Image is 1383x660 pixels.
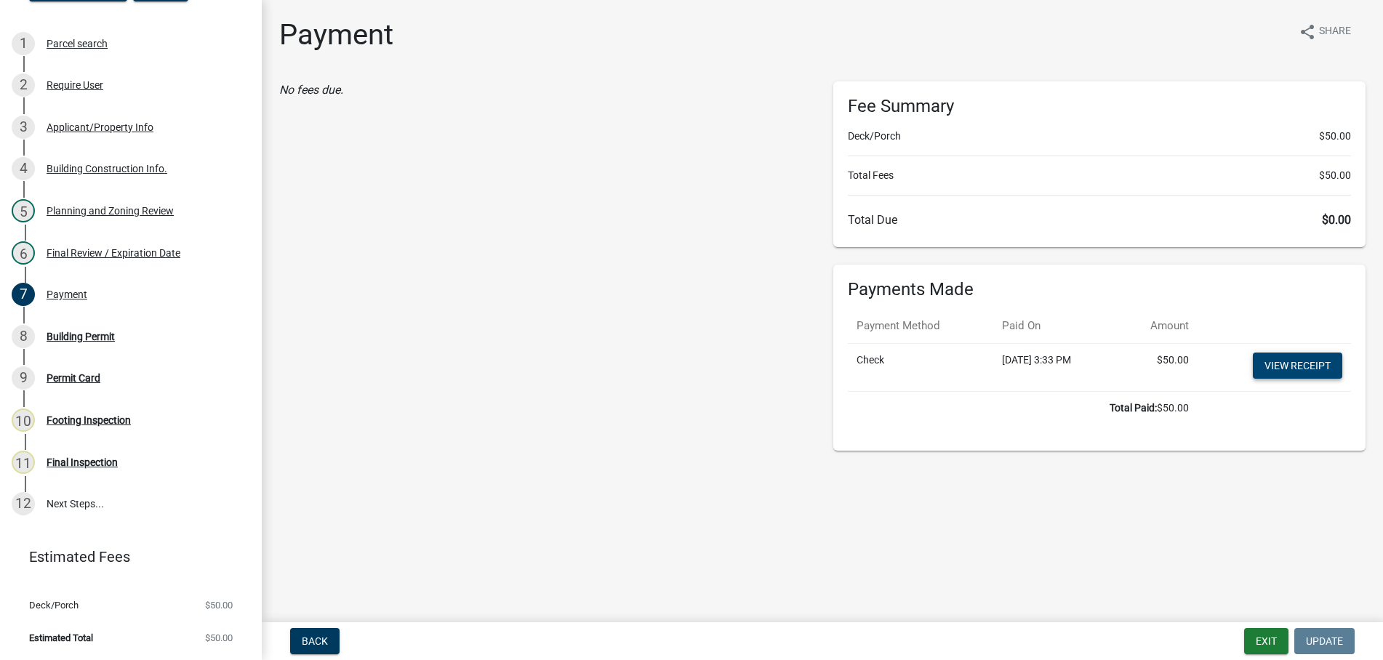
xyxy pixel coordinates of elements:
div: 1 [12,32,35,55]
i: share [1299,23,1316,41]
div: 10 [12,409,35,432]
div: 3 [12,116,35,139]
h6: Total Due [848,213,1351,227]
span: $50.00 [1319,168,1351,183]
h6: Payments Made [848,279,1351,300]
th: Amount [1117,309,1198,343]
div: Building Permit [47,331,115,342]
div: 5 [12,199,35,222]
span: $50.00 [205,600,233,610]
div: Footing Inspection [47,415,131,425]
span: Share [1319,23,1351,41]
button: Update [1294,628,1355,654]
td: Check [848,343,993,391]
b: Total Paid: [1110,402,1157,414]
span: $50.00 [205,633,233,643]
div: Parcel search [47,39,108,49]
span: $50.00 [1319,129,1351,144]
span: Deck/Porch [29,600,79,610]
td: $50.00 [848,391,1198,424]
th: Paid On [993,309,1118,343]
i: No fees due. [279,83,343,97]
button: shareShare [1287,17,1363,46]
a: Estimated Fees [12,542,238,571]
div: Require User [47,80,103,90]
div: Applicant/Property Info [47,122,153,132]
div: 7 [12,283,35,306]
h1: Payment [279,17,393,52]
span: Update [1306,635,1343,647]
div: Permit Card [47,373,100,383]
div: 6 [12,241,35,265]
div: Planning and Zoning Review [47,206,174,216]
li: Deck/Porch [848,129,1351,144]
div: 8 [12,325,35,348]
div: 11 [12,451,35,474]
a: View receipt [1253,353,1342,379]
button: Back [290,628,340,654]
li: Total Fees [848,168,1351,183]
div: Final Review / Expiration Date [47,248,180,258]
td: $50.00 [1117,343,1198,391]
td: [DATE] 3:33 PM [993,343,1118,391]
span: $0.00 [1322,213,1351,227]
button: Exit [1244,628,1288,654]
th: Payment Method [848,309,993,343]
div: 4 [12,157,35,180]
div: Final Inspection [47,457,118,467]
span: Estimated Total [29,633,93,643]
div: 9 [12,366,35,390]
div: Payment [47,289,87,299]
div: Building Construction Info. [47,164,167,174]
div: 2 [12,73,35,97]
h6: Fee Summary [848,96,1351,117]
div: 12 [12,492,35,515]
span: Back [302,635,328,647]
